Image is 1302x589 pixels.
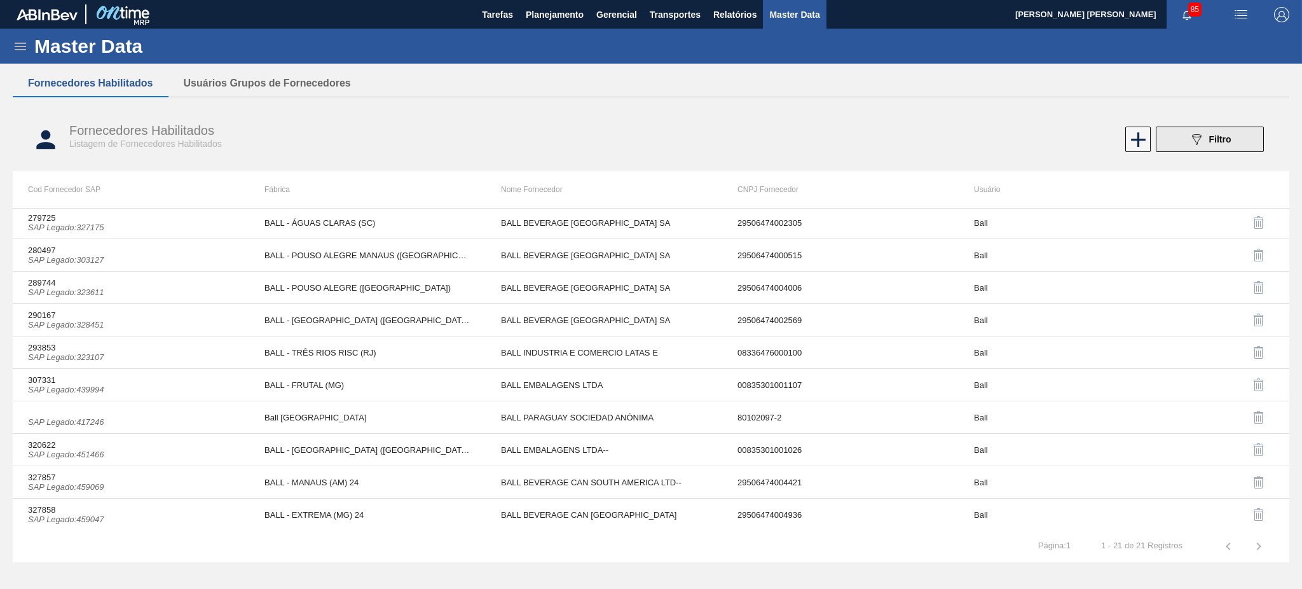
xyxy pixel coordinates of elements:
span: Fornecedores Habilitados [69,123,214,137]
button: Filtro [1156,127,1264,152]
th: Fábrica [249,171,486,208]
span: Master Data [769,7,819,22]
td: Página : 1 [1023,530,1086,551]
td: 280497 [13,239,249,272]
h1: Master Data [34,39,260,53]
td: 293853 [13,336,249,369]
td: BALL INDUSTRIA E COMERCIO LATAS E [486,336,722,369]
td: Ball [GEOGRAPHIC_DATA] [249,401,486,434]
td: Ball [959,466,1195,499]
div: Desabilitar Fornecedor [1210,499,1274,530]
span: 85 [1188,3,1202,17]
img: delete-icon [1251,312,1266,328]
td: BALL - [GEOGRAPHIC_DATA] ([GEOGRAPHIC_DATA]) [249,304,486,336]
div: Desabilitar Fornecedor [1210,272,1274,303]
td: BALL BEVERAGE CAN [GEOGRAPHIC_DATA] [486,499,722,531]
div: Desabilitar Fornecedor [1210,370,1274,400]
i: SAP Legado : 323107 [28,352,104,362]
td: 29506474004936 [722,499,959,531]
span: Gerencial [596,7,637,22]
td: BALL BEVERAGE [GEOGRAPHIC_DATA] SA [486,272,722,304]
td: Ball [959,499,1195,531]
td: 290167 [13,304,249,336]
span: Listagem de Fornecedores Habilitados [69,139,222,149]
td: BALL - ÁGUAS CLARAS (SC) [249,207,486,239]
span: Tarefas [482,7,513,22]
img: delete-icon [1251,507,1266,522]
div: Desabilitar Fornecedor [1210,337,1274,368]
img: delete-icon [1251,377,1266,392]
td: BALL - POUSO ALEGRE MANAUS ([GEOGRAPHIC_DATA]) [249,239,486,272]
span: Transportes [650,7,701,22]
td: BALL PARAGUAY SOCIEDAD ANÓNIMA [486,401,722,434]
td: Ball [959,336,1195,369]
td: 29506474000515 [722,239,959,272]
i: SAP Legado : 439994 [28,385,104,394]
td: Ball [959,239,1195,272]
span: Planejamento [526,7,584,22]
td: 29506474004421 [722,466,959,499]
td: Ball [959,272,1195,304]
i: SAP Legado : 328451 [28,320,104,329]
th: Nome Fornecedor [486,171,722,208]
div: Desabilitar Fornecedor [1210,240,1274,270]
td: BALL - TRÊS RIOS RISC (RJ) [249,336,486,369]
button: delete-icon [1244,305,1274,335]
button: Usuários Grupos de Fornecedores [168,70,366,97]
span: Relatórios [713,7,757,22]
img: delete-icon [1251,247,1266,263]
div: Novo Fornecedor [1124,127,1149,152]
th: CNPJ Fornecedor [722,171,959,208]
div: Desabilitar Fornecedor [1210,305,1274,335]
button: Fornecedores Habilitados [13,70,168,97]
td: Ball [959,304,1195,336]
img: delete-icon [1251,280,1266,295]
td: BALL EMBALAGENS LTDA [486,369,722,401]
i: SAP Legado : 459069 [28,482,104,492]
td: BALL BEVERAGE [GEOGRAPHIC_DATA] SA [486,207,722,239]
i: SAP Legado : 303127 [28,255,104,265]
img: TNhmsLtSVTkK8tSr43FrP2fwEKptu5GPRR3wAAAABJRU5ErkJggg== [17,9,78,20]
td: 307331 [13,369,249,401]
i: SAP Legado : 417246 [28,417,104,427]
button: delete-icon [1244,337,1274,368]
td: 00835301001107 [722,369,959,401]
div: Desabilitar Fornecedor [1210,434,1274,465]
img: delete-icon [1251,475,1266,490]
td: 80102097-2 [722,401,959,434]
td: 320622 [13,434,249,466]
td: BALL - FRUTAL (MG) [249,369,486,401]
td: BALL - MANAUS (AM) 24 [249,466,486,499]
td: 279725 [13,207,249,239]
button: delete-icon [1244,402,1274,433]
td: BALL EMBALAGENS LTDA-- [486,434,722,466]
i: SAP Legado : 459047 [28,515,104,524]
th: Cod Fornecedor SAP [13,171,249,208]
th: Usuário [959,171,1195,208]
button: delete-icon [1244,467,1274,497]
td: Ball [959,434,1195,466]
img: Logout [1274,7,1289,22]
div: Desabilitar Fornecedor [1210,207,1274,238]
span: Filtro [1209,134,1231,144]
img: delete-icon [1251,345,1266,360]
button: Notificações [1167,6,1207,24]
button: delete-icon [1244,370,1274,400]
td: 29506474002569 [722,304,959,336]
button: delete-icon [1244,240,1274,270]
i: SAP Legado : 327175 [28,223,104,232]
td: BALL BEVERAGE CAN SOUTH AMERICA LTD-- [486,466,722,499]
td: BALL - [GEOGRAPHIC_DATA] ([GEOGRAPHIC_DATA]) [249,434,486,466]
td: 08336476000100 [722,336,959,369]
td: Ball [959,207,1195,239]
td: BALL BEVERAGE [GEOGRAPHIC_DATA] SA [486,304,722,336]
img: delete-icon [1251,442,1266,457]
td: 327858 [13,499,249,531]
td: BALL - POUSO ALEGRE ([GEOGRAPHIC_DATA]) [249,272,486,304]
div: Desabilitar Fornecedor [1210,402,1274,433]
button: delete-icon [1244,272,1274,303]
i: SAP Legado : 323611 [28,288,104,297]
td: BALL - EXTREMA (MG) 24 [249,499,486,531]
i: SAP Legado : 451466 [28,450,104,459]
img: delete-icon [1251,410,1266,425]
